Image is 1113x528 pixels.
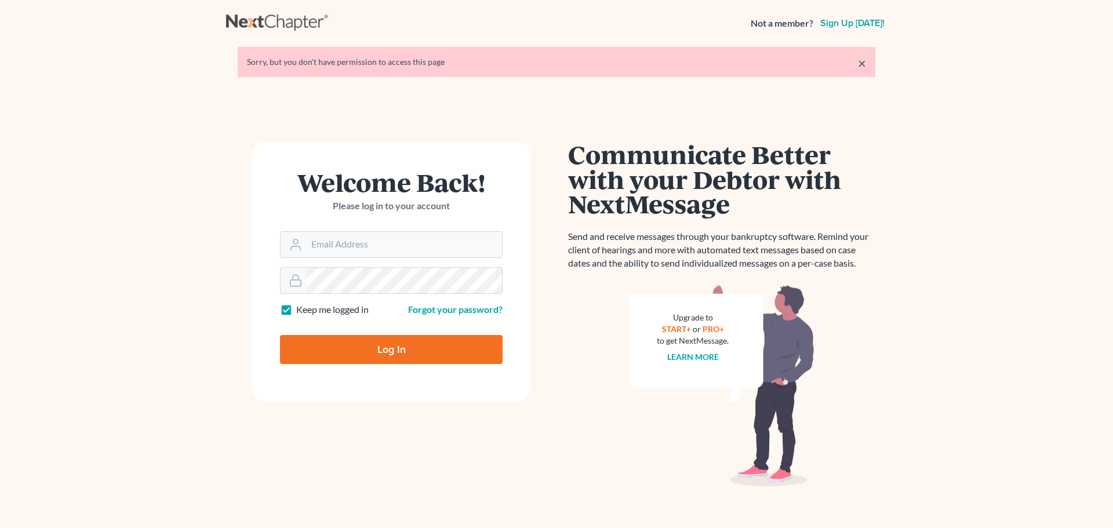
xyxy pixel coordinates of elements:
h1: Welcome Back! [280,170,503,195]
div: Sorry, but you don't have permission to access this page [247,56,866,68]
a: START+ [662,324,691,334]
span: or [693,324,701,334]
a: × [858,56,866,70]
div: to get NextMessage. [657,335,729,347]
input: Log In [280,335,503,364]
input: Email Address [307,232,502,257]
strong: Not a member? [751,17,813,30]
a: Forgot your password? [408,304,503,315]
h1: Communicate Better with your Debtor with NextMessage [568,142,875,216]
a: Learn more [667,352,719,362]
p: Please log in to your account [280,199,503,213]
label: Keep me logged in [296,303,369,316]
img: nextmessage_bg-59042aed3d76b12b5cd301f8e5b87938c9018125f34e5fa2b7a6b67550977c72.svg [629,284,814,487]
a: PRO+ [703,324,724,334]
div: Upgrade to [657,312,729,323]
a: Sign up [DATE]! [818,19,887,28]
p: Send and receive messages through your bankruptcy software. Remind your client of hearings and mo... [568,230,875,270]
